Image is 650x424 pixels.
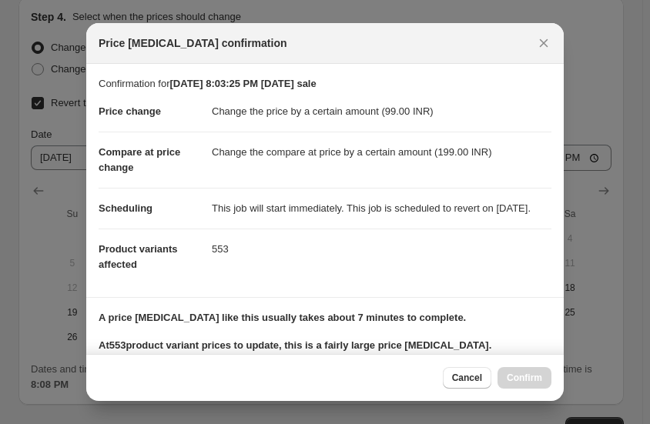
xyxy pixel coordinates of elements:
span: Product variants affected [99,243,178,270]
button: Cancel [443,367,491,389]
b: At 553 product variant prices to update, this is a fairly large price [MEDICAL_DATA]. [99,339,491,351]
dd: 553 [212,229,551,269]
span: Price change [99,105,161,117]
span: Scheduling [99,202,152,214]
span: Compare at price change [99,146,180,173]
span: Cancel [452,372,482,384]
dd: This job will start immediately. This job is scheduled to revert on [DATE]. [212,188,551,229]
span: Price [MEDICAL_DATA] confirmation [99,35,287,51]
dd: Change the compare at price by a certain amount (199.00 INR) [212,132,551,172]
b: [DATE] 8:03:25 PM [DATE] sale [169,78,316,89]
dd: Change the price by a certain amount (99.00 INR) [212,92,551,132]
button: Close [533,32,555,54]
b: A price [MEDICAL_DATA] like this usually takes about 7 minutes to complete. [99,312,466,323]
p: Confirmation for [99,76,551,92]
